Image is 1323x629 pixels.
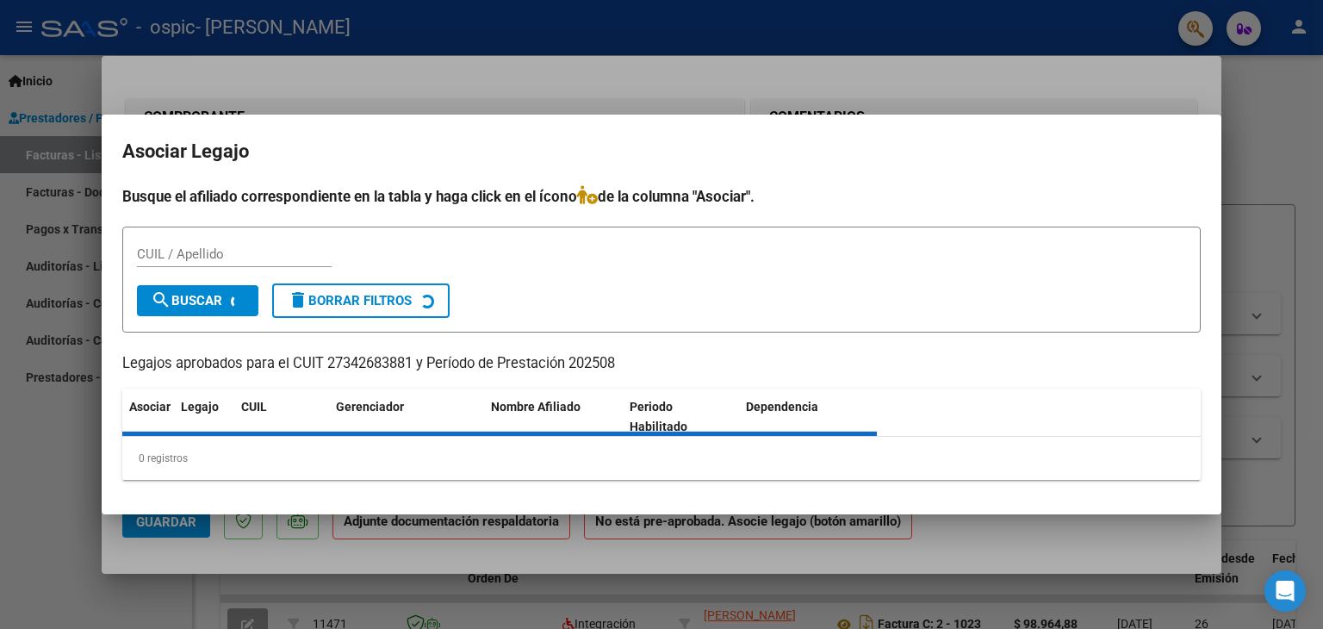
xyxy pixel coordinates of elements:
[137,285,258,316] button: Buscar
[484,389,623,445] datatable-header-cell: Nombre Afiliado
[746,400,818,414] span: Dependencia
[288,293,412,308] span: Borrar Filtros
[122,135,1201,168] h2: Asociar Legajo
[151,293,222,308] span: Buscar
[122,353,1201,375] p: Legajos aprobados para el CUIT 27342683881 y Período de Prestación 202508
[181,400,219,414] span: Legajo
[491,400,581,414] span: Nombre Afiliado
[234,389,329,445] datatable-header-cell: CUIL
[1264,570,1306,612] div: Open Intercom Messenger
[336,400,404,414] span: Gerenciador
[129,400,171,414] span: Asociar
[174,389,234,445] datatable-header-cell: Legajo
[122,185,1201,208] h4: Busque el afiliado correspondiente en la tabla y haga click en el ícono de la columna "Asociar".
[241,400,267,414] span: CUIL
[122,437,1201,480] div: 0 registros
[630,400,687,433] span: Periodo Habilitado
[739,389,878,445] datatable-header-cell: Dependencia
[122,389,174,445] datatable-header-cell: Asociar
[623,389,739,445] datatable-header-cell: Periodo Habilitado
[151,290,171,310] mat-icon: search
[288,290,308,310] mat-icon: delete
[329,389,484,445] datatable-header-cell: Gerenciador
[272,283,450,318] button: Borrar Filtros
